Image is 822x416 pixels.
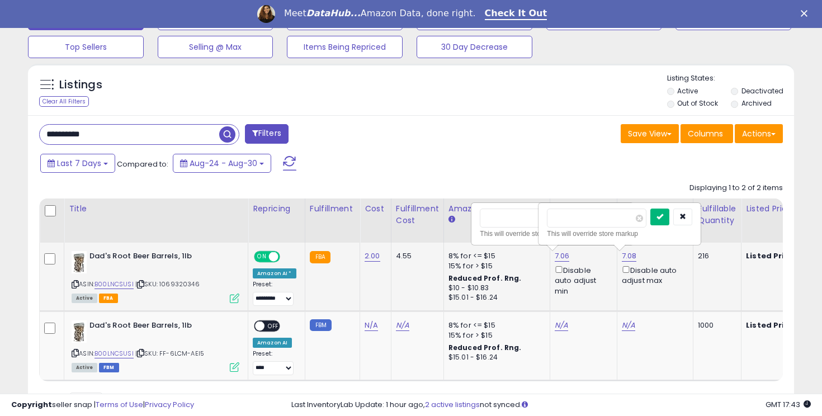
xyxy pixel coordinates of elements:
div: ASIN: [72,251,239,302]
img: Profile image for Georgie [257,5,275,23]
div: Close [801,10,812,17]
span: OFF [278,252,296,262]
button: Filters [245,124,289,144]
b: Reduced Prof. Rng. [448,343,522,352]
div: Clear All Filters [39,96,89,107]
button: Items Being Repriced [287,36,403,58]
img: 41HWqdYnQHL._SL40_.jpg [72,251,87,273]
div: Meet Amazon Data, done right. [284,8,476,19]
div: Disable auto adjust min [555,264,608,296]
span: 2025-09-7 17:43 GMT [766,399,811,410]
i: DataHub... [306,8,361,18]
div: Cost [365,203,386,215]
b: Reduced Prof. Rng. [448,273,522,283]
span: Aug-24 - Aug-30 [190,158,257,169]
button: Save View [621,124,679,143]
div: seller snap | | [11,400,194,410]
small: FBA [310,251,330,263]
button: Top Sellers [28,36,144,58]
b: Dad's Root Beer Barrels, 1lb [89,320,225,334]
div: $15.01 - $16.24 [448,353,541,362]
a: 7.08 [622,250,637,262]
div: 8% for <= $15 [448,251,541,261]
div: Fulfillable Quantity [698,203,736,226]
span: OFF [264,321,282,330]
a: 7.06 [555,250,570,262]
small: Amazon Fees. [448,215,455,225]
label: Deactivated [741,86,783,96]
span: Compared to: [117,159,168,169]
label: Active [677,86,698,96]
div: Amazon Fees [448,203,545,215]
div: This will override store markup [480,228,625,239]
span: All listings currently available for purchase on Amazon [72,294,97,303]
div: Amazon AI [253,338,292,348]
div: Preset: [253,350,296,375]
div: 4.55 [396,251,435,261]
div: Fulfillment Cost [396,203,439,226]
span: | SKU: 1069320346 [135,280,200,289]
a: N/A [365,320,378,331]
div: 15% for > $15 [448,261,541,271]
label: Archived [741,98,772,108]
a: B00LNCSUSI [95,280,134,289]
div: 15% for > $15 [448,330,541,341]
a: N/A [396,320,409,331]
button: Selling @ Max [158,36,273,58]
div: Amazon AI * [253,268,296,278]
button: Actions [735,124,783,143]
a: Terms of Use [96,399,143,410]
b: Dad's Root Beer Barrels, 1lb [89,251,225,264]
button: Aug-24 - Aug-30 [173,154,271,173]
span: Last 7 Days [57,158,101,169]
img: 41HWqdYnQHL._SL40_.jpg [72,320,87,343]
div: Fulfillment [310,203,355,215]
a: 2 active listings [425,399,480,410]
button: Columns [681,124,733,143]
span: FBA [99,294,118,303]
button: Last 7 Days [40,154,115,173]
h5: Listings [59,77,102,93]
strong: Copyright [11,399,52,410]
div: Preset: [253,281,296,306]
span: | SKU: FF-6LCM-AEI5 [135,349,204,358]
span: All listings currently available for purchase on Amazon [72,363,97,372]
a: N/A [622,320,635,331]
a: 2.00 [365,250,380,262]
div: Repricing [253,203,300,215]
div: This will override store markup [547,228,692,239]
span: ON [255,252,269,262]
p: Listing States: [667,73,795,84]
b: Listed Price: [746,250,797,261]
div: 216 [698,251,733,261]
small: FBM [310,319,332,331]
a: Check It Out [485,8,547,20]
span: FBM [99,363,119,372]
a: N/A [555,320,568,331]
button: 30 Day Decrease [417,36,532,58]
div: Disable auto adjust max [622,264,684,286]
div: Last InventoryLab Update: 1 hour ago, not synced. [291,400,811,410]
label: Out of Stock [677,98,718,108]
a: Privacy Policy [145,399,194,410]
div: $10 - $10.83 [448,283,541,293]
div: 1000 [698,320,733,330]
div: 8% for <= $15 [448,320,541,330]
span: Columns [688,128,723,139]
b: Listed Price: [746,320,797,330]
a: B00LNCSUSI [95,349,134,358]
div: Displaying 1 to 2 of 2 items [689,183,783,193]
div: $15.01 - $16.24 [448,293,541,302]
div: ASIN: [72,320,239,371]
div: Title [69,203,243,215]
